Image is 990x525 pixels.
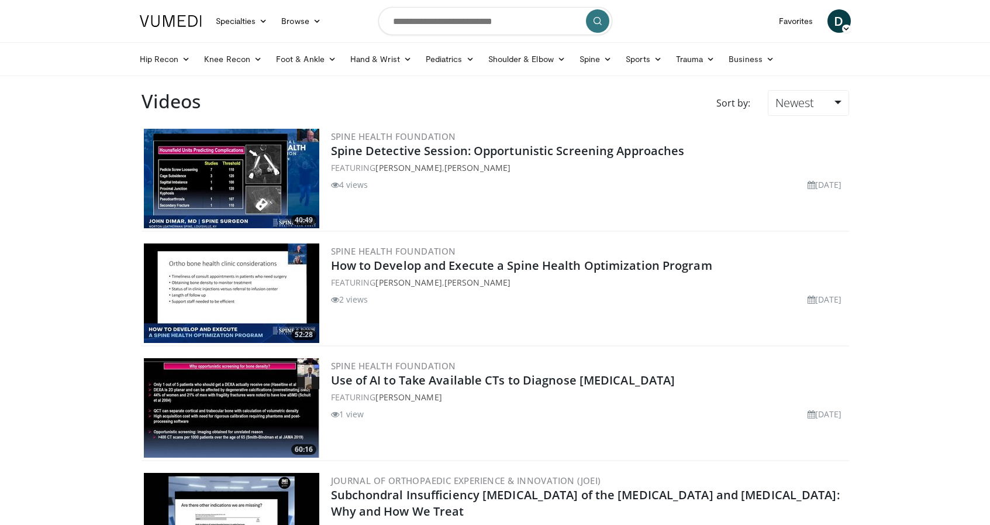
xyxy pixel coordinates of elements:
[291,215,316,225] span: 40:49
[378,7,612,35] input: Search topics, interventions
[808,293,842,306] li: [DATE]
[331,131,456,142] a: Spine Health Foundation
[331,487,840,519] a: Subchondral Insufficiency [MEDICAL_DATA] of the [MEDICAL_DATA] and [MEDICAL_DATA]: Why and How We...
[775,95,814,111] span: Newest
[144,243,319,343] a: 52:28
[291,444,316,455] span: 60:16
[331,475,601,486] a: Journal of Orthopaedic Experience & Innovation (JOEI)
[331,162,847,174] div: FEATURING ,
[144,358,319,458] a: 60:16
[375,392,441,403] a: [PERSON_NAME]
[444,162,510,173] a: [PERSON_NAME]
[142,90,201,112] h2: Videos
[808,179,842,191] li: [DATE]
[375,277,441,288] a: [PERSON_NAME]
[768,90,848,116] a: Newest
[133,47,198,71] a: Hip Recon
[331,179,368,191] li: 4 views
[669,47,722,71] a: Trauma
[209,9,275,33] a: Specialties
[291,330,316,340] span: 52:28
[331,372,675,388] a: Use of AI to Take Available CTs to Diagnose [MEDICAL_DATA]
[708,90,759,116] div: Sort by:
[331,258,712,273] a: How to Develop and Execute a Spine Health Optimization Program
[331,245,456,257] a: Spine Health Foundation
[619,47,669,71] a: Sports
[274,9,328,33] a: Browse
[481,47,572,71] a: Shoulder & Elbow
[722,47,781,71] a: Business
[331,391,847,403] div: FEATURING
[375,162,441,173] a: [PERSON_NAME]
[827,9,851,33] a: D
[444,277,510,288] a: [PERSON_NAME]
[808,408,842,420] li: [DATE]
[140,15,202,27] img: VuMedi Logo
[144,129,319,228] img: 410ed940-cf0a-4706-b3f0-ea35bc4da3e5.300x170_q85_crop-smart_upscale.jpg
[331,293,368,306] li: 2 views
[331,143,685,159] a: Spine Detective Session: Opportunistic Screening Approaches
[331,408,364,420] li: 1 view
[269,47,343,71] a: Foot & Ankle
[572,47,619,71] a: Spine
[419,47,481,71] a: Pediatrics
[144,129,319,228] a: 40:49
[772,9,820,33] a: Favorites
[331,276,847,289] div: FEATURING ,
[144,243,319,343] img: 2bdf7522-1c47-4a36-b4a8-959f82b217bd.300x170_q85_crop-smart_upscale.jpg
[343,47,419,71] a: Hand & Wrist
[197,47,269,71] a: Knee Recon
[331,360,456,372] a: Spine Health Foundation
[144,358,319,458] img: a1ec4d4b-974b-4b28-aa15-b411f68d8138.300x170_q85_crop-smart_upscale.jpg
